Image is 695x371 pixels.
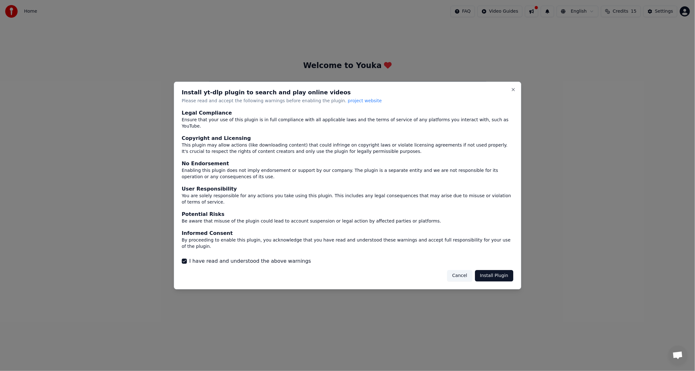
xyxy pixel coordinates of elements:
[447,270,472,281] button: Cancel
[182,218,514,224] div: Be aware that misuse of the plugin could lead to account suspension or legal action by affected p...
[182,135,514,142] div: Copyright and Licensing
[475,270,513,281] button: Install Plugin
[182,193,514,205] div: You are solely responsible for any actions you take using this plugin. This includes any legal co...
[182,185,514,193] div: User Responsibility
[182,230,514,237] div: Informed Consent
[182,117,514,129] div: Ensure that your use of this plugin is in full compliance with all applicable laws and the terms ...
[182,98,514,104] p: Please read and accept the following warnings before enabling the plugin.
[182,160,514,167] div: No Endorsement
[189,257,311,265] label: I have read and understood the above warnings
[182,211,514,218] div: Potential Risks
[182,142,514,155] div: This plugin may allow actions (like downloading content) that could infringe on copyright laws or...
[182,90,514,95] h2: Install yt-dlp plugin to search and play online videos
[182,167,514,180] div: Enabling this plugin does not imply endorsement or support by our company. The plugin is a separa...
[182,237,514,250] div: By proceeding to enable this plugin, you acknowledge that you have read and understood these warn...
[348,98,382,103] span: project website
[182,109,514,117] div: Legal Compliance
